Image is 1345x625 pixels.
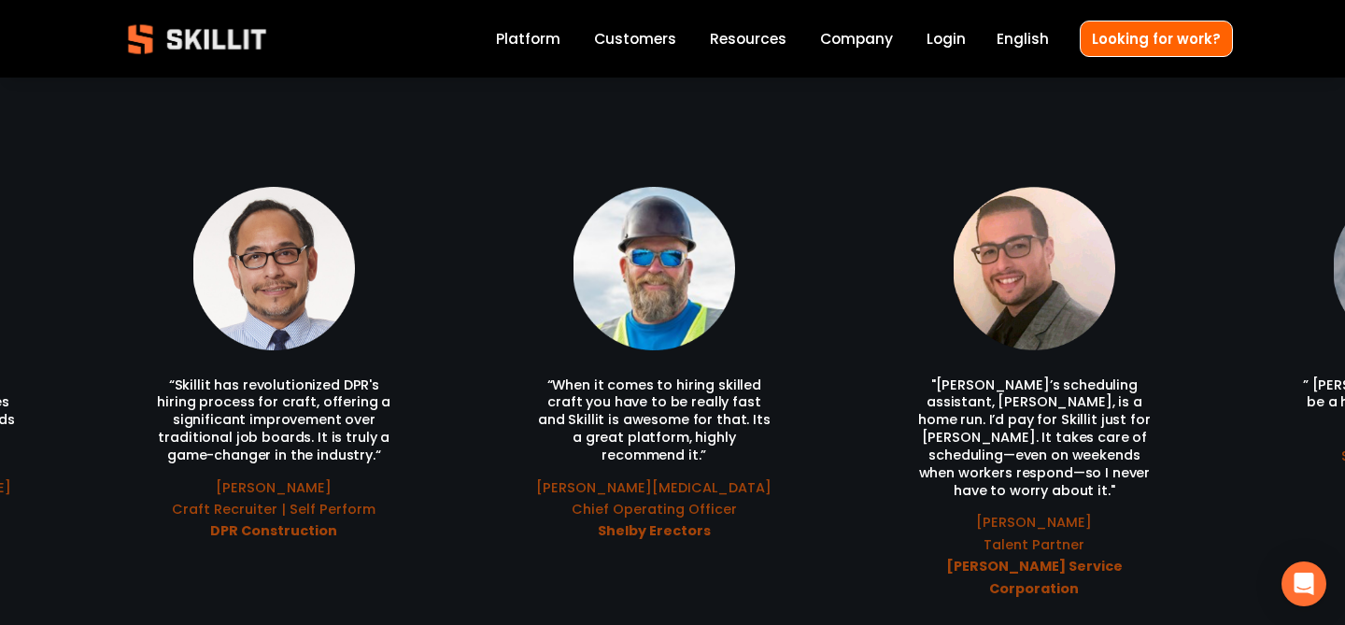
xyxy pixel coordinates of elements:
[997,26,1049,51] div: language picker
[1281,561,1326,606] div: Open Intercom Messenger
[997,28,1049,50] span: English
[496,26,560,51] a: Platform
[594,26,676,51] a: Customers
[710,26,786,51] a: folder dropdown
[927,26,966,51] a: Login
[710,28,786,50] span: Resources
[112,11,282,67] img: Skillit
[820,26,893,51] a: Company
[1080,21,1233,57] a: Looking for work?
